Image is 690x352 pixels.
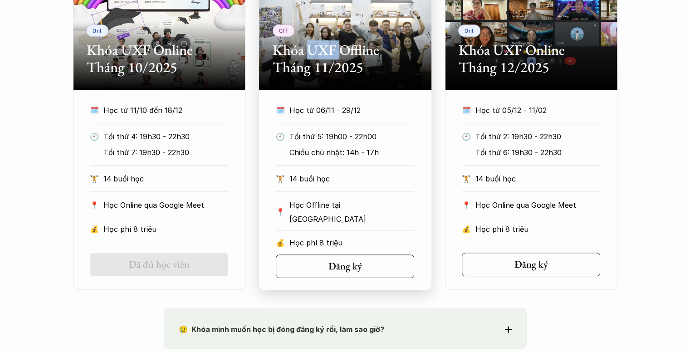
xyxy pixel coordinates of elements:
h5: Đăng ký [514,259,548,270]
p: Tối thứ 5: 19h00 - 22h00 [289,130,414,143]
strong: 😢 Khóa mình muốn học bị đóng đăng ký rồi, làm sao giờ? [179,325,384,334]
p: 📍 [276,208,285,216]
a: Đăng ký [276,254,414,278]
p: Học từ 11/10 đến 18/12 [103,103,211,117]
p: 🗓️ [462,103,471,117]
h5: Đã đủ học viên [129,259,190,270]
a: Đăng ký [462,253,600,276]
p: Học Offline tại [GEOGRAPHIC_DATA] [289,198,414,226]
p: Học từ 05/12 - 11/02 [475,103,583,117]
p: 🕙 [276,130,285,143]
h5: Đăng ký [328,260,362,272]
p: 💰 [462,222,471,236]
p: 🕙 [462,130,471,143]
p: Off [279,27,288,34]
p: 🗓️ [90,103,99,117]
p: Tối thứ 2: 19h30 - 22h30 [475,130,600,143]
p: Tối thứ 6: 19h30 - 22h30 [475,146,600,159]
p: Học từ 06/11 - 29/12 [289,103,397,117]
p: Tối thứ 4: 19h30 - 22h30 [103,130,228,143]
p: 💰 [90,222,99,236]
p: Onl [465,27,474,34]
p: 14 buổi học [289,172,414,186]
p: Học Online qua Google Meet [103,198,228,212]
p: Học phí 8 triệu [475,222,600,236]
h2: Khóa UXF Offline Tháng 11/2025 [273,41,418,76]
p: Tối thứ 7: 19h30 - 22h30 [103,146,228,159]
p: Học phí 8 triệu [103,222,228,236]
p: Chiều chủ nhật: 14h - 17h [289,146,414,159]
p: 🕙 [90,130,99,143]
p: Học Online qua Google Meet [475,198,600,212]
h2: Khóa UXF Online Tháng 12/2025 [459,41,604,76]
h2: Khóa UXF Online Tháng 10/2025 [87,41,232,76]
p: Onl [93,27,102,34]
p: 🏋️ [276,172,285,186]
p: 14 buổi học [475,172,600,186]
p: 🏋️ [90,172,99,186]
p: 🗓️ [276,103,285,117]
p: 💰 [276,236,285,249]
p: 🏋️ [462,172,471,186]
p: 📍 [462,201,471,210]
p: Học phí 8 triệu [289,236,414,249]
p: 📍 [90,201,99,210]
p: 14 buổi học [103,172,228,186]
